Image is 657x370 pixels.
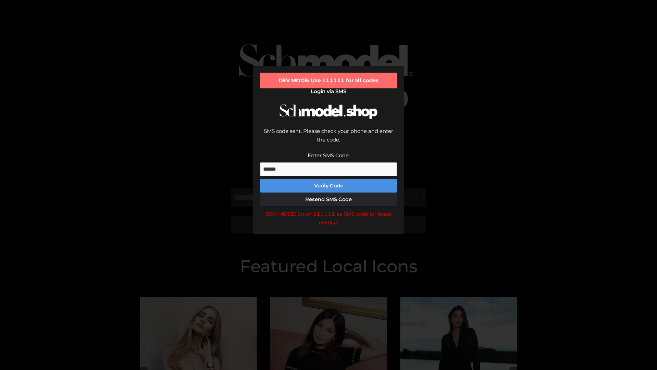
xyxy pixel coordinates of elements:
button: Resend SMS Code [260,193,397,206]
h2: Login via SMS [260,88,397,95]
div: SMS code sent. Please check your phone and enter the code. [260,127,397,151]
div: DEV MODE: Use 111111 for all codes [260,73,397,88]
img: Schmodel Logo [277,98,380,125]
label: Enter SMS Code: [308,152,350,159]
button: Verify Code [260,179,397,193]
div: DEV MODE: Enter 111111 as SMS code (or leave empty). [260,210,397,227]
